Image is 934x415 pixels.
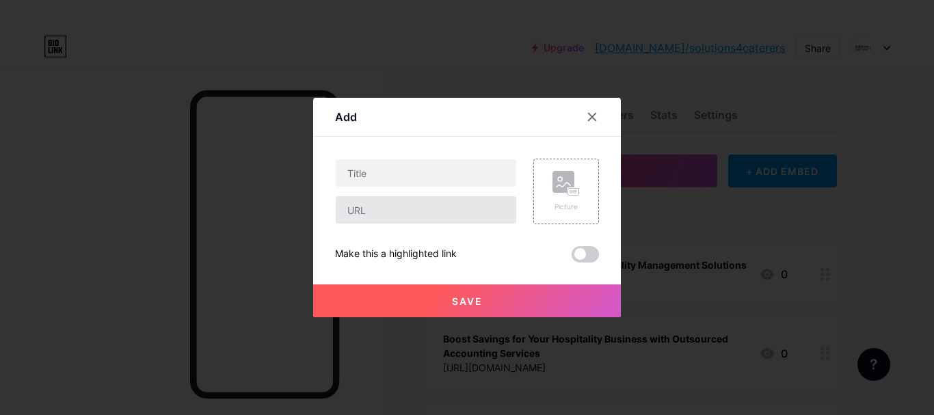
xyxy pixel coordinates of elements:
[336,196,516,224] input: URL
[452,295,483,307] span: Save
[336,159,516,187] input: Title
[335,246,457,263] div: Make this a highlighted link
[335,109,357,125] div: Add
[552,202,580,212] div: Picture
[313,284,621,317] button: Save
